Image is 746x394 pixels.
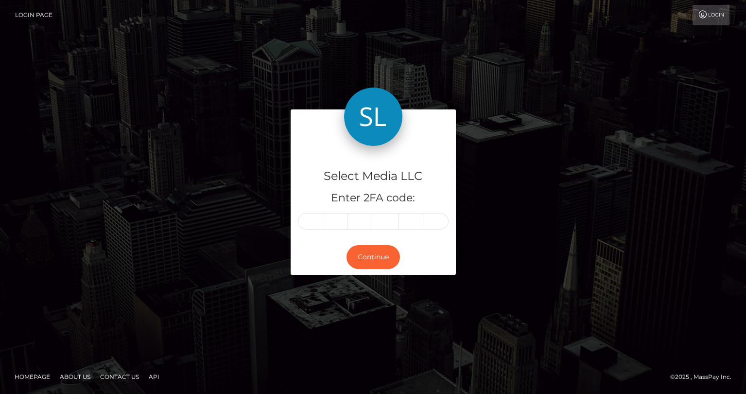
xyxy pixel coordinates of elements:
a: Login Page [15,5,52,25]
button: Continue [347,245,400,269]
a: Homepage [11,369,54,384]
h4: Select Media LLC [298,168,449,185]
h5: Enter 2FA code: [298,191,449,206]
a: Contact Us [96,369,143,384]
a: About Us [56,369,94,384]
img: Select Media LLC [344,88,402,146]
a: Login [693,5,729,25]
div: © 2025 , MassPay Inc. [670,372,739,382]
a: API [145,369,163,384]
